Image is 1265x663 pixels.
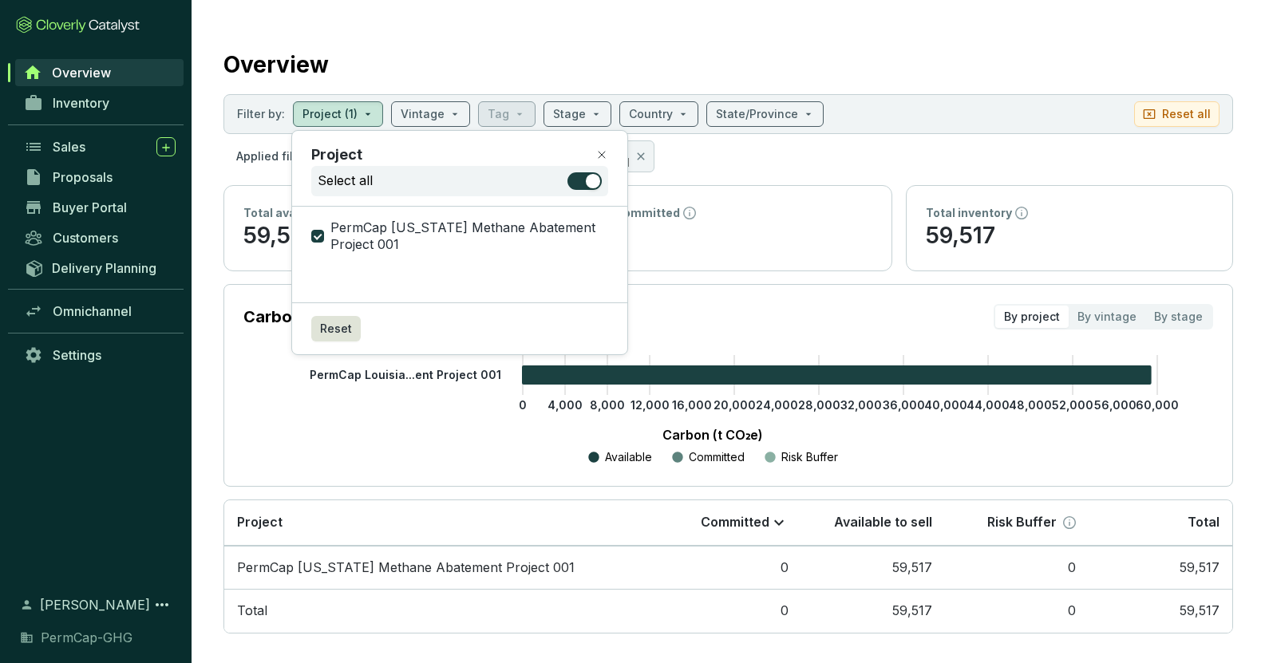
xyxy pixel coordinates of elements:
tspan: 20,000 [714,398,756,412]
tspan: PermCap Louisia...ent Project 001 [310,368,501,381]
a: Sales [16,133,184,160]
span: PermCap-GHG [41,628,132,647]
p: Total available to sell [243,205,365,221]
td: 59,517 [801,589,945,633]
p: Committed [689,449,745,465]
a: Buyer Portal [16,194,184,221]
span: Settings [53,347,101,363]
td: 0 [945,589,1089,633]
div: segmented control [994,304,1213,330]
p: Total committed [584,205,680,221]
span: Buyer Portal [53,199,127,215]
span: Inventory [53,95,109,111]
tspan: 8,000 [590,398,625,412]
td: 0 [658,589,801,633]
th: Available to sell [801,500,945,546]
tspan: 4,000 [548,398,583,412]
td: Total [224,589,658,633]
tspan: 40,000 [924,398,967,412]
span: Omnichannel [53,303,132,319]
span: Sales [53,139,85,155]
tspan: 56,000 [1094,398,1137,412]
p: Carbon Inventory by Project [243,306,461,328]
a: Omnichannel [16,298,184,325]
td: 0 [945,546,1089,590]
p: 0 [584,221,872,251]
tspan: 16,000 [672,398,712,412]
p: 59,517 [926,221,1213,251]
p: Total inventory [926,205,1012,221]
a: Settings [16,341,184,369]
span: Delivery Planning [52,260,156,276]
td: 59,517 [1089,546,1232,590]
a: Customers [16,224,184,251]
span: PermCap [US_STATE] Methane Abatement Project 001 [324,219,608,254]
span: Reset [320,321,352,337]
a: Proposals [16,164,184,191]
div: By vintage [1069,306,1145,328]
div: By project [995,306,1069,328]
p: Available [605,449,652,465]
p: Risk Buffer [987,514,1057,531]
th: Project [224,500,658,546]
span: Customers [53,230,118,246]
a: Delivery Planning [16,255,184,281]
th: Total [1089,500,1232,546]
td: PermCap Louisiana Methane Abatement Project 001 [224,546,658,590]
tspan: 36,000 [883,398,925,412]
span: [PERSON_NAME] [40,595,150,614]
tspan: 0 [519,398,527,412]
span: Proposals [53,169,113,185]
tspan: 28,000 [798,398,840,412]
p: Tag [488,106,509,122]
div: By stage [1145,306,1212,328]
tspan: 60,000 [1136,398,1179,412]
tspan: 24,000 [756,398,798,412]
tspan: 12,000 [631,398,670,412]
p: Select all [318,172,373,190]
td: 0 [658,546,801,590]
tspan: 48,000 [1009,398,1052,412]
tspan: 32,000 [840,398,882,412]
p: Applied filters: [236,148,318,164]
p: Reset all [1162,106,1211,122]
p: Filter by: [237,106,285,122]
p: 59,517 [243,221,531,251]
tspan: 52,000 [1052,398,1093,412]
a: Inventory [16,89,184,116]
p: Project [311,144,362,166]
button: Reset [311,316,361,341]
p: Committed [701,514,769,531]
h2: Overview [223,48,329,81]
p: Carbon (t CO₂e) [267,425,1157,444]
a: Overview [15,59,184,86]
tspan: 44,000 [967,398,1010,412]
p: Risk Buffer [781,449,838,465]
td: 59,517 [801,546,945,590]
button: Reset all [1134,101,1220,127]
span: Overview [52,65,111,81]
td: 59,517 [1089,589,1232,633]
